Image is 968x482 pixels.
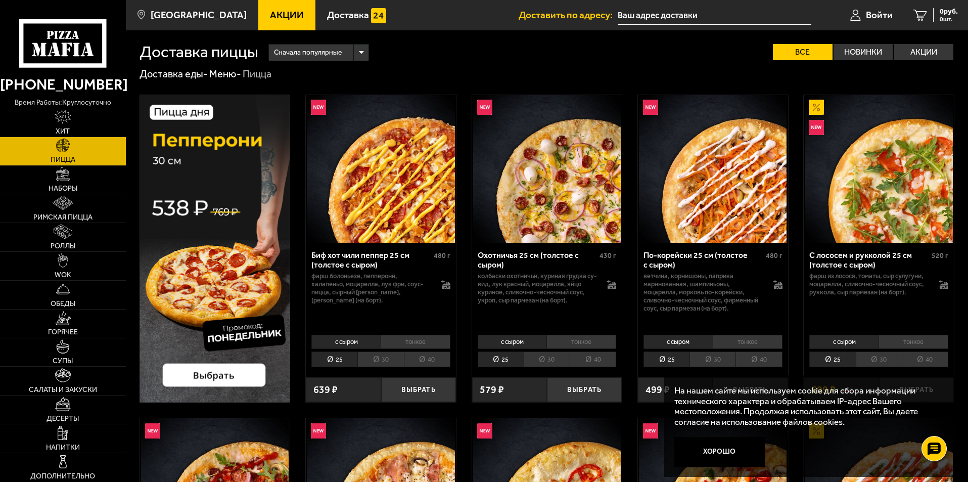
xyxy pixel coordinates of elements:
[809,272,929,296] p: фарш из лосося, томаты, сыр сулугуни, моцарелла, сливочно-чесночный соус, руккола, сыр пармезан (...
[140,44,258,60] h1: Доставка пиццы
[547,377,622,402] button: Выбрать
[932,251,948,260] span: 520 г
[546,335,616,349] li: тонкое
[381,377,456,402] button: Выбрать
[327,10,369,20] span: Доставка
[809,335,879,349] li: с сыром
[478,352,524,367] li: 25
[834,44,893,60] label: Новинки
[404,352,450,367] li: 40
[434,251,450,260] span: 480 г
[902,352,948,367] li: 40
[689,352,735,367] li: 30
[805,95,953,243] img: С лососем и рукколой 25 см (толстое с сыром)
[46,444,80,451] span: Напитки
[639,95,787,243] img: По-корейски 25 см (толстое с сыром)
[766,251,782,260] span: 480 г
[570,352,616,367] li: 40
[809,352,855,367] li: 25
[311,250,431,270] div: Биф хот чили пеппер 25 см (толстое с сыром)
[311,352,357,367] li: 25
[49,185,77,192] span: Наборы
[643,272,763,313] p: ветчина, корнишоны, паприка маринованная, шампиньоны, моцарелла, морковь по-корейски, сливочно-че...
[53,358,73,365] span: Супы
[307,95,454,243] img: Биф хот чили пеппер 25 см (толстое с сыром)
[33,214,93,221] span: Римская пицца
[357,352,403,367] li: 30
[243,68,271,81] div: Пицца
[48,329,78,336] span: Горячее
[674,385,939,427] p: На нашем сайте мы используем cookie для сбора информации технического характера и обрабатываем IP...
[480,385,504,395] span: 579 ₽
[600,251,616,260] span: 430 г
[674,437,765,467] button: Хорошо
[524,352,570,367] li: 30
[473,95,621,243] img: Охотничья 25 см (толстое с сыром)
[940,16,958,22] span: 0 шт.
[809,120,824,135] img: Новинка
[618,6,811,25] input: Ваш адрес доставки
[145,423,160,439] img: Новинка
[773,44,833,60] label: Все
[311,423,326,439] img: Новинка
[856,352,902,367] li: 30
[643,335,713,349] li: с сыром
[371,8,386,23] img: 15daf4d41897b9f0e9f617042186c801.svg
[51,243,75,250] span: Роллы
[55,272,71,279] span: WOK
[894,44,953,60] label: Акции
[311,335,381,349] li: с сыром
[477,423,492,439] img: Новинка
[643,352,689,367] li: 25
[311,100,326,115] img: Новинка
[30,473,95,480] span: Дополнительно
[478,250,597,270] div: Охотничья 25 см (толстое с сыром)
[866,10,893,20] span: Войти
[51,300,75,308] span: Обеды
[381,335,450,349] li: тонкое
[643,423,658,439] img: Новинка
[643,250,763,270] div: По-корейски 25 см (толстое с сыром)
[140,68,208,80] a: Доставка еды-
[646,385,670,395] span: 499 ₽
[209,68,241,80] a: Меню-
[274,43,342,62] span: Сначала популярные
[306,95,456,243] a: НовинкаБиф хот чили пеппер 25 см (толстое с сыром)
[809,250,929,270] div: С лососем и рукколой 25 см (толстое с сыром)
[29,386,97,393] span: Салаты и закуски
[519,10,618,20] span: Доставить по адресу:
[477,100,492,115] img: Новинка
[643,100,658,115] img: Новинка
[638,95,788,243] a: НовинкаПо-корейски 25 см (толстое с сыром)
[478,335,547,349] li: с сыром
[472,95,622,243] a: НовинкаОхотничья 25 см (толстое с сыром)
[713,335,782,349] li: тонкое
[270,10,304,20] span: Акции
[313,385,338,395] span: 639 ₽
[56,128,70,135] span: Хит
[735,352,782,367] li: 40
[809,100,824,115] img: Акционный
[47,415,79,422] span: Десерты
[804,95,954,243] a: АкционныйНовинкаС лососем и рукколой 25 см (толстое с сыром)
[879,335,948,349] li: тонкое
[311,272,431,304] p: фарш болоньезе, пепперони, халапеньо, моцарелла, лук фри, соус-пицца, сырный [PERSON_NAME], [PERS...
[151,10,247,20] span: [GEOGRAPHIC_DATA]
[940,8,958,15] span: 0 руб.
[478,272,597,304] p: колбаски охотничьи, куриная грудка су-вид, лук красный, моцарелла, яйцо куриное, сливочно-чесночн...
[51,156,75,163] span: Пицца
